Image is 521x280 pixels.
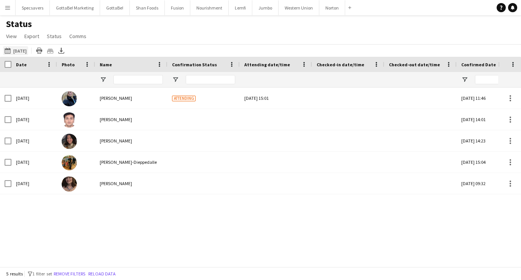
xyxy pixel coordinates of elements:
[11,173,57,194] div: [DATE]
[457,173,510,194] div: [DATE] 09:32
[244,62,290,67] span: Attending date/time
[87,270,117,278] button: Reload data
[62,134,77,149] img: Gloria Balbastro
[186,75,235,84] input: Confirmation Status Filter Input
[16,62,27,67] span: Date
[100,76,107,83] button: Open Filter Menu
[457,152,510,173] div: [DATE] 15:04
[100,159,157,165] span: [PERSON_NAME]-Dieppedalle
[62,112,77,128] img: Prakhar kirsali
[190,0,229,15] button: Nourishment
[100,138,132,144] span: [PERSON_NAME]
[11,109,57,130] div: [DATE]
[11,88,57,109] div: [DATE]
[100,181,132,186] span: [PERSON_NAME]
[11,152,57,173] div: [DATE]
[66,31,89,41] a: Comms
[62,176,77,192] img: Natalie Price
[11,130,57,151] div: [DATE]
[100,95,132,101] span: [PERSON_NAME]
[50,0,100,15] button: GottaBe! Marketing
[113,75,163,84] input: Name Filter Input
[62,155,77,170] img: Cameron Earl-Dieppedalle
[252,0,279,15] button: Jumbo
[3,31,20,41] a: View
[100,0,130,15] button: GottaBe!
[62,91,77,106] img: Amy Bateman
[16,0,50,15] button: Specsavers
[44,31,65,41] a: Status
[21,31,42,41] a: Export
[244,88,308,109] div: [DATE] 15:01
[52,270,87,278] button: Remove filters
[6,33,17,40] span: View
[172,76,179,83] button: Open Filter Menu
[35,46,44,55] app-action-btn: Print
[229,0,252,15] button: Lemfi
[32,271,52,277] span: 1 filter set
[57,46,66,55] app-action-btn: Export XLSX
[457,130,510,151] div: [DATE] 14:23
[47,33,62,40] span: Status
[62,62,75,67] span: Photo
[461,62,496,67] span: Confirmed Date
[24,33,39,40] span: Export
[457,109,510,130] div: [DATE] 14:01
[457,88,510,109] div: [DATE] 11:46
[475,75,505,84] input: Confirmed Date Filter Input
[130,0,165,15] button: Shan Foods
[3,46,28,55] button: [DATE]
[100,62,112,67] span: Name
[317,62,364,67] span: Checked-in date/time
[389,62,440,67] span: Checked-out date/time
[461,76,468,83] button: Open Filter Menu
[172,96,196,101] span: Attending
[279,0,319,15] button: Western Union
[46,46,55,55] app-action-btn: Crew files as ZIP
[69,33,86,40] span: Comms
[165,0,190,15] button: Fusion
[172,62,217,67] span: Confirmation Status
[319,0,345,15] button: Norton
[100,117,132,122] span: [PERSON_NAME]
